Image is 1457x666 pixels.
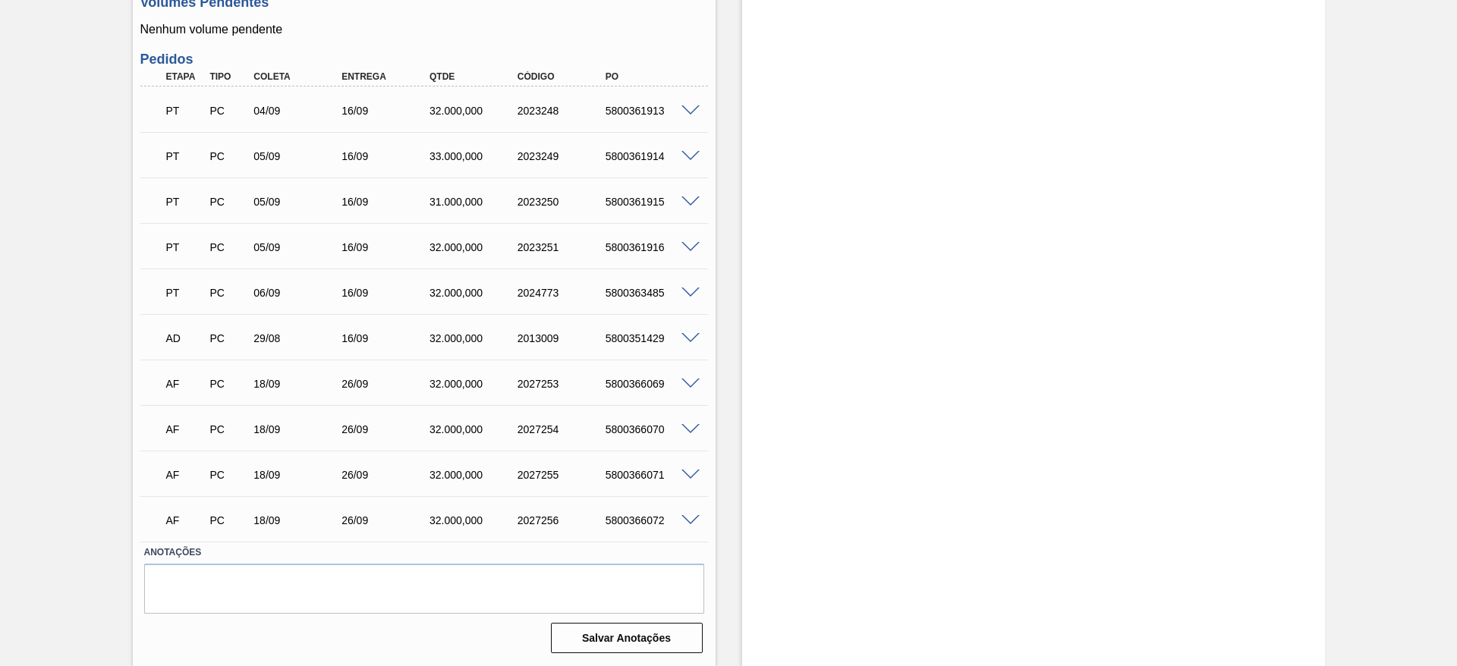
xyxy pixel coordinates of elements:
[338,423,436,435] div: 26/09/2025
[206,514,251,526] div: Pedido de Compra
[162,458,208,492] div: Aguardando Faturamento
[250,423,348,435] div: 18/09/2025
[206,150,251,162] div: Pedido de Compra
[166,196,204,208] p: PT
[426,287,524,299] div: 32.000,000
[162,367,208,401] div: Aguardando Faturamento
[162,94,208,127] div: Pedido em Trânsito
[602,150,700,162] div: 5800361914
[514,332,612,344] div: 2013009
[166,423,204,435] p: AF
[602,378,700,390] div: 5800366069
[206,105,251,117] div: Pedido de Compra
[162,185,208,218] div: Pedido em Trânsito
[166,241,204,253] p: PT
[338,378,436,390] div: 26/09/2025
[602,71,700,82] div: PO
[206,332,251,344] div: Pedido de Compra
[250,332,348,344] div: 29/08/2025
[162,276,208,309] div: Pedido em Trânsito
[426,514,524,526] div: 32.000,000
[551,623,703,653] button: Salvar Anotações
[250,71,348,82] div: Coleta
[426,423,524,435] div: 32.000,000
[206,469,251,481] div: Pedido de Compra
[426,150,524,162] div: 33.000,000
[250,150,348,162] div: 05/09/2025
[602,196,700,208] div: 5800361915
[206,287,251,299] div: Pedido de Compra
[162,231,208,264] div: Pedido em Trânsito
[162,413,208,446] div: Aguardando Faturamento
[514,423,612,435] div: 2027254
[602,287,700,299] div: 5800363485
[514,287,612,299] div: 2024773
[426,105,524,117] div: 32.000,000
[514,150,612,162] div: 2023249
[338,71,436,82] div: Entrega
[166,287,204,299] p: PT
[166,105,204,117] p: PT
[162,504,208,537] div: Aguardando Faturamento
[206,378,251,390] div: Pedido de Compra
[166,469,204,481] p: AF
[602,332,700,344] div: 5800351429
[250,514,348,526] div: 18/09/2025
[162,140,208,173] div: Pedido em Trânsito
[166,332,204,344] p: AD
[206,196,251,208] div: Pedido de Compra
[250,196,348,208] div: 05/09/2025
[602,241,700,253] div: 5800361916
[250,105,348,117] div: 04/09/2025
[602,469,700,481] div: 5800366071
[162,322,208,355] div: Aguardando Descarga
[602,514,700,526] div: 5800366072
[426,71,524,82] div: Qtde
[514,378,612,390] div: 2027253
[144,542,704,564] label: Anotações
[514,196,612,208] div: 2023250
[206,71,251,82] div: Tipo
[514,71,612,82] div: Código
[338,196,436,208] div: 16/09/2025
[250,469,348,481] div: 18/09/2025
[514,241,612,253] div: 2023251
[426,469,524,481] div: 32.000,000
[250,378,348,390] div: 18/09/2025
[338,287,436,299] div: 16/09/2025
[166,378,204,390] p: AF
[162,71,208,82] div: Etapa
[206,423,251,435] div: Pedido de Compra
[338,332,436,344] div: 16/09/2025
[602,105,700,117] div: 5800361913
[166,514,204,526] p: AF
[338,514,436,526] div: 26/09/2025
[338,105,436,117] div: 16/09/2025
[166,150,204,162] p: PT
[338,241,436,253] div: 16/09/2025
[250,287,348,299] div: 06/09/2025
[206,241,251,253] div: Pedido de Compra
[426,378,524,390] div: 32.000,000
[514,514,612,526] div: 2027256
[140,23,708,36] p: Nenhum volume pendente
[338,469,436,481] div: 26/09/2025
[140,52,708,68] h3: Pedidos
[338,150,436,162] div: 16/09/2025
[426,241,524,253] div: 32.000,000
[426,332,524,344] div: 32.000,000
[514,469,612,481] div: 2027255
[250,241,348,253] div: 05/09/2025
[426,196,524,208] div: 31.000,000
[514,105,612,117] div: 2023248
[602,423,700,435] div: 5800366070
